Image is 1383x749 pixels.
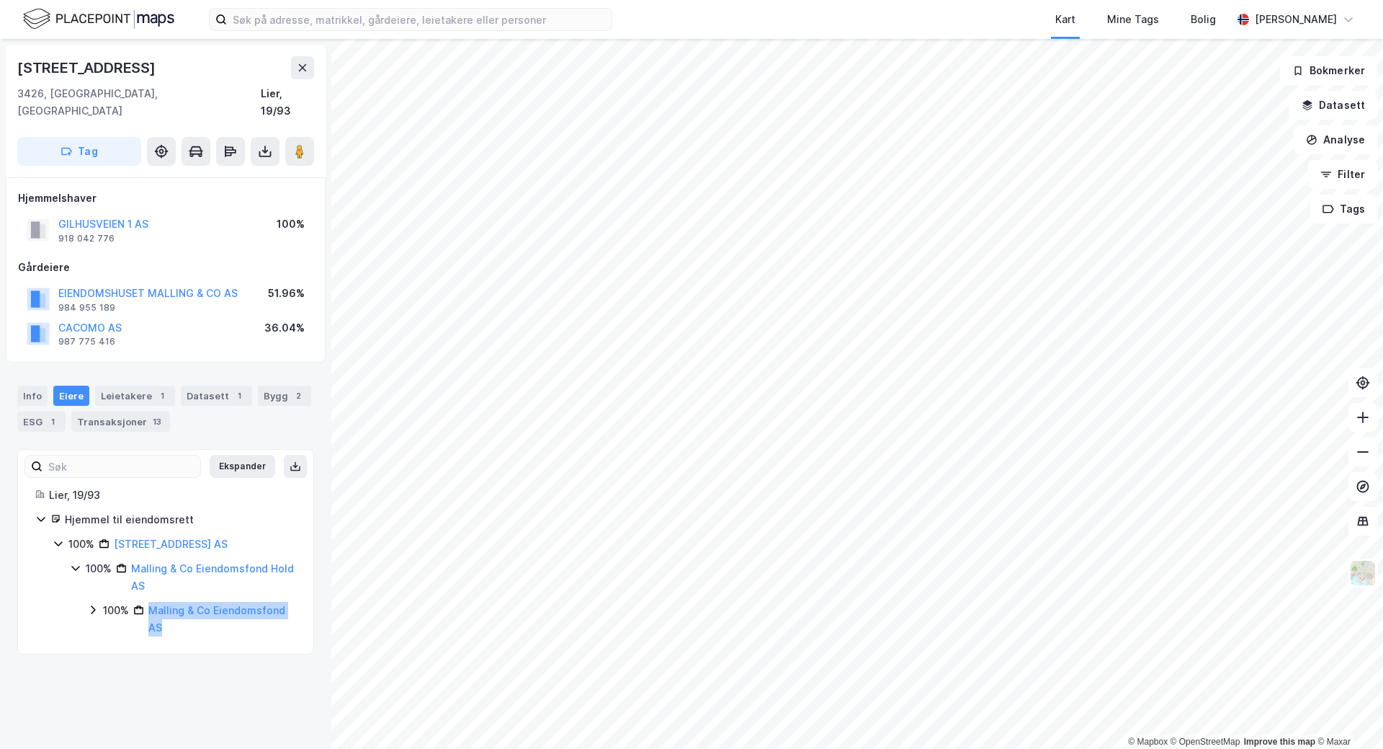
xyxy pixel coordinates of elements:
button: Tags [1310,195,1377,223]
div: Transaksjoner [71,412,170,432]
div: [PERSON_NAME] [1255,11,1337,28]
div: Eiere [53,386,89,406]
div: Leietakere [95,386,175,406]
div: 100% [277,216,305,233]
div: Datasett [181,386,252,406]
button: Filter [1308,160,1377,189]
iframe: Chat Widget [1311,680,1383,749]
div: Gårdeiere [18,259,313,276]
button: Tag [17,137,141,166]
div: Info [17,386,48,406]
div: 36.04% [264,319,305,337]
div: Lier, 19/93 [261,85,314,120]
div: Hjemmel til eiendomsrett [65,511,296,528]
div: 1 [232,389,246,403]
div: 100% [103,602,129,619]
button: Bokmerker [1280,56,1377,85]
div: 100% [68,536,94,553]
div: Lier, 19/93 [49,487,296,504]
a: Improve this map [1244,737,1315,747]
div: 51.96% [268,285,305,302]
a: Malling & Co Eiendomsfond Hold AS [131,562,294,592]
a: [STREET_ADDRESS] AS [114,538,228,550]
div: 987 775 416 [58,336,115,347]
div: 13 [150,415,164,429]
div: 918 042 776 [58,233,115,244]
div: 984 955 189 [58,302,115,314]
button: Analyse [1294,125,1377,154]
a: Malling & Co Eiendomsfond AS [148,604,285,634]
div: 2 [291,389,305,403]
div: 1 [45,415,60,429]
button: Ekspander [210,455,275,478]
img: Z [1349,559,1377,587]
div: 3426, [GEOGRAPHIC_DATA], [GEOGRAPHIC_DATA] [17,85,261,120]
img: logo.f888ab2527a4732fd821a326f86c7f29.svg [23,6,174,32]
button: Datasett [1289,91,1377,120]
input: Søk på adresse, matrikkel, gårdeiere, leietakere eller personer [227,9,612,30]
div: ESG [17,412,66,432]
div: 1 [155,389,169,403]
div: Hjemmelshaver [18,190,313,207]
a: OpenStreetMap [1171,737,1240,747]
a: Mapbox [1128,737,1168,747]
div: Mine Tags [1107,11,1159,28]
div: 100% [86,560,112,577]
div: [STREET_ADDRESS] [17,56,158,79]
div: Bygg [258,386,311,406]
div: Bolig [1191,11,1216,28]
input: Søk [42,456,200,477]
div: Kart [1055,11,1075,28]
